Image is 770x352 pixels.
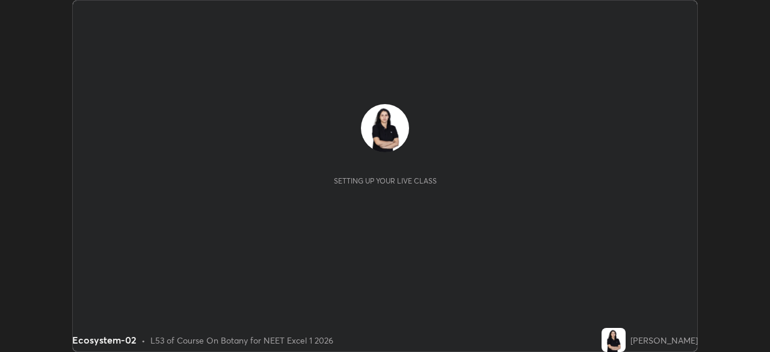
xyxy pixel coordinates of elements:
div: • [141,334,146,347]
div: Ecosystem-02 [72,333,137,347]
img: 210bef4dab5d4bdaa6bebe9b47b96550.jpg [361,104,409,152]
div: [PERSON_NAME] [630,334,698,347]
img: 210bef4dab5d4bdaa6bebe9b47b96550.jpg [602,328,626,352]
div: Setting up your live class [334,176,437,185]
div: L53 of Course On Botany for NEET Excel 1 2026 [150,334,333,347]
